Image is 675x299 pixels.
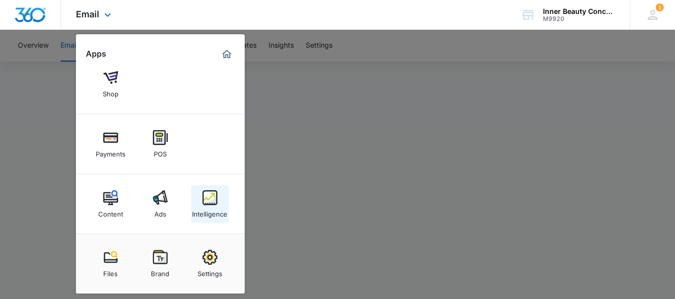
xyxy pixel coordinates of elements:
div: account name [543,7,615,15]
div: Payments [96,145,126,158]
a: Marketing 360® Dashboard [219,46,235,62]
div: Shop [103,85,119,98]
div: Content [98,205,123,218]
a: Shop [92,65,130,103]
a: Ads [141,185,179,223]
a: Settings [191,245,229,283]
div: Settings [198,265,222,278]
span: 1 [656,3,664,11]
h2: Apps [86,49,106,59]
a: POS [141,125,179,163]
div: POS [154,145,167,158]
a: Brand [141,245,179,283]
div: account id [543,15,615,22]
a: Payments [92,125,130,163]
div: notifications count [656,3,664,11]
div: Ads [154,205,166,218]
div: Files [103,265,118,278]
a: Intelligence [191,185,229,223]
div: Intelligence [192,205,227,218]
a: Content [92,185,130,223]
a: Files [92,245,130,283]
div: Brand [151,265,169,278]
span: Email [76,9,99,19]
